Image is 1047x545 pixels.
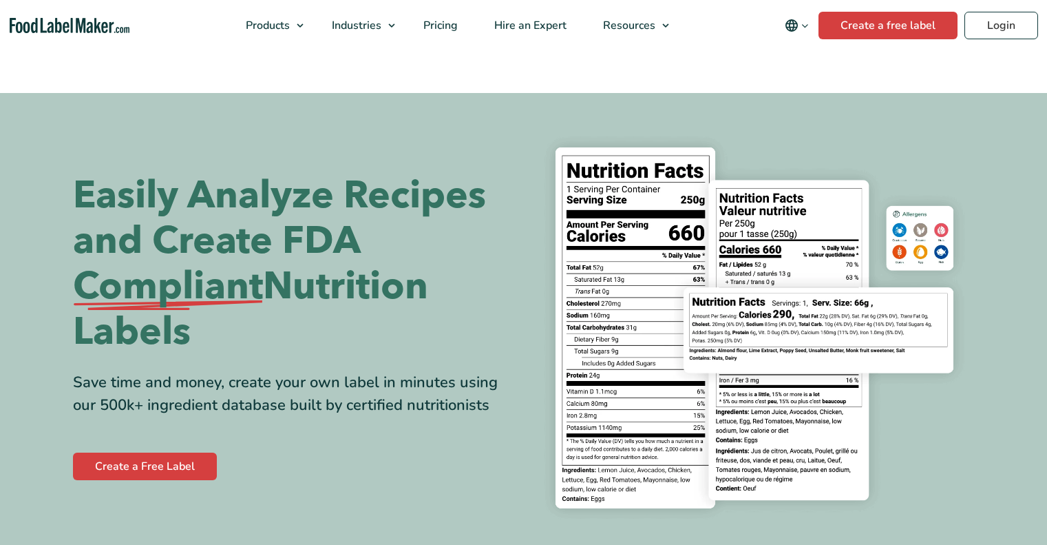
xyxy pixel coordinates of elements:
[964,12,1038,39] a: Login
[599,18,657,33] span: Resources
[10,18,129,34] a: Food Label Maker homepage
[73,173,514,355] h1: Easily Analyze Recipes and Create FDA Nutrition Labels
[419,18,459,33] span: Pricing
[73,264,263,309] span: Compliant
[73,371,514,417] div: Save time and money, create your own label in minutes using our 500k+ ingredient database built b...
[775,12,818,39] button: Change language
[328,18,383,33] span: Industries
[490,18,568,33] span: Hire an Expert
[73,453,217,480] a: Create a Free Label
[242,18,291,33] span: Products
[818,12,958,39] a: Create a free label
